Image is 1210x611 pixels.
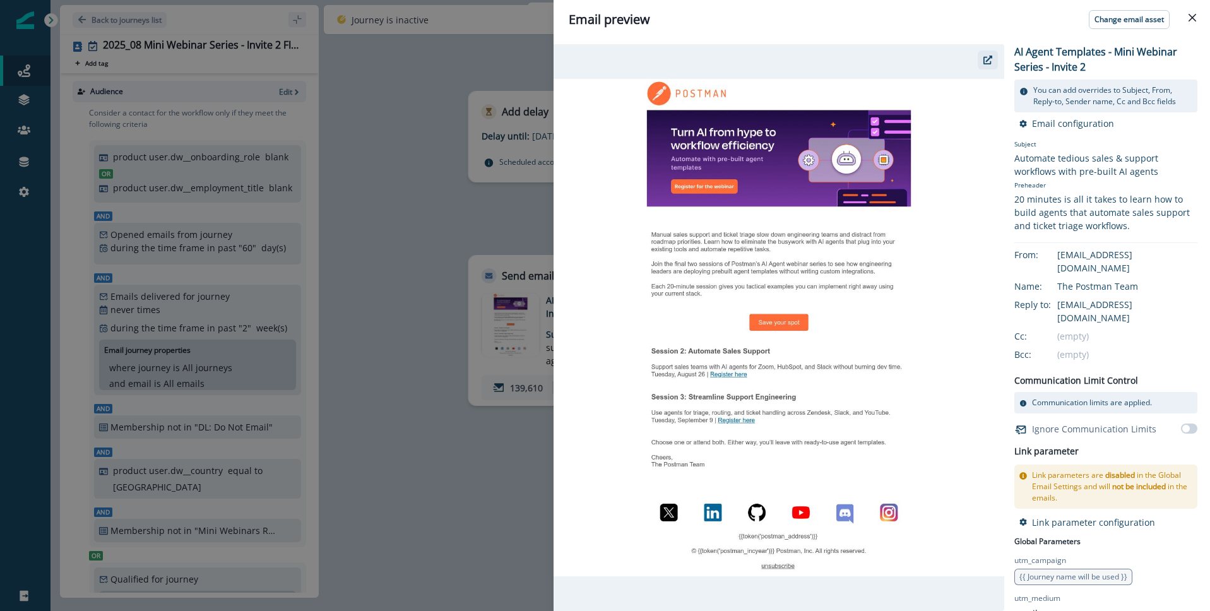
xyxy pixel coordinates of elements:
[1014,329,1077,343] div: Cc:
[1032,117,1114,129] p: Email configuration
[1014,151,1197,178] div: Automate tedious sales & support workflows with pre-built AI agents
[1014,139,1197,151] p: Subject
[1014,374,1138,387] p: Communication Limit Control
[1014,533,1081,547] p: Global Parameters
[1032,422,1156,436] p: Ignore Communication Limits
[1019,571,1127,582] span: {{ Journey name will be used }}
[1057,348,1197,361] div: (empty)
[1089,10,1170,29] button: Change email asset
[1014,348,1077,361] div: Bcc:
[1057,280,1197,293] div: The Postman Team
[1032,470,1192,504] p: Link parameters are in the Global Email Settings and will in the emails.
[1032,516,1155,528] p: Link parameter configuration
[1057,248,1197,275] div: [EMAIL_ADDRESS][DOMAIN_NAME]
[1032,397,1152,408] p: Communication limits are applied.
[1014,178,1197,193] p: Preheader
[1014,280,1077,293] div: Name:
[1014,193,1197,232] div: 20 minutes is all it takes to learn how to build agents that automate sales support and ticket tr...
[1112,481,1166,492] span: not be included
[1182,8,1202,28] button: Close
[1019,117,1114,129] button: Email configuration
[1014,555,1066,566] p: utm_campaign
[1094,15,1164,24] p: Change email asset
[1057,329,1197,343] div: (empty)
[1014,444,1079,460] h2: Link parameter
[1057,298,1197,324] div: [EMAIL_ADDRESS][DOMAIN_NAME]
[1014,248,1077,261] div: From:
[1105,470,1135,480] span: disabled
[569,10,1195,29] div: Email preview
[1014,298,1077,311] div: Reply to:
[1014,593,1060,604] p: utm_medium
[554,79,1004,576] img: email asset unavailable
[1014,44,1197,74] p: AI Agent Templates - Mini Webinar Series - Invite 2
[1019,516,1155,528] button: Link parameter configuration
[1033,85,1192,107] p: You can add overrides to Subject, From, Reply-to, Sender name, Cc and Bcc fields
